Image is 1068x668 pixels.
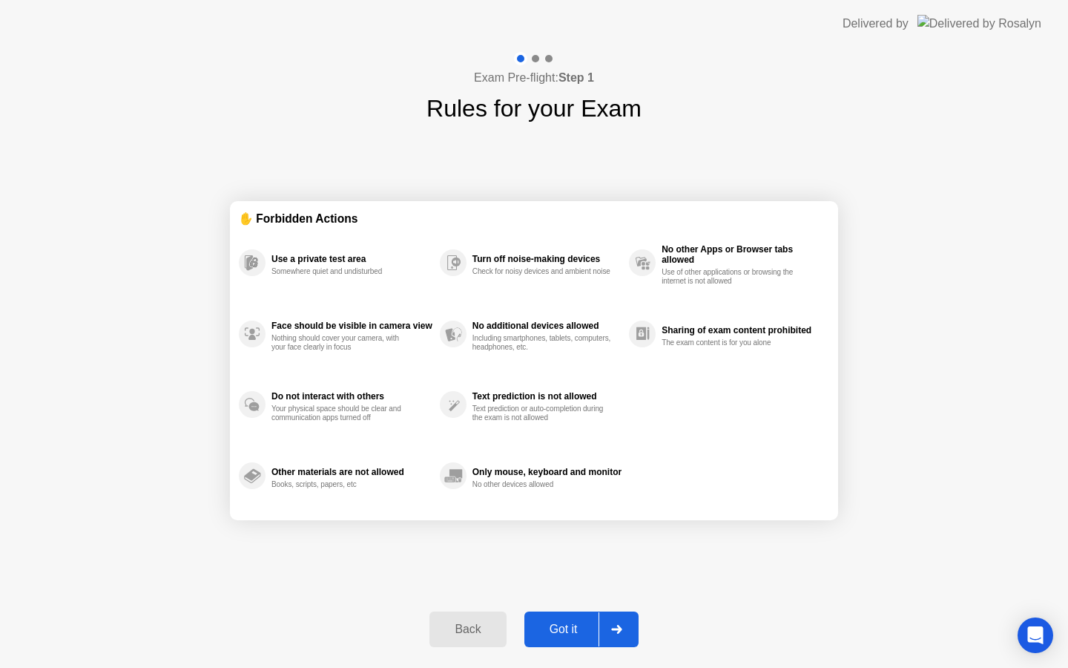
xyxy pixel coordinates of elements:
[472,480,613,489] div: No other devices allowed
[271,391,432,402] div: Do not interact with others
[662,244,822,265] div: No other Apps or Browser tabs allowed
[662,338,802,347] div: The exam content is for you alone
[271,405,412,422] div: Your physical space should be clear and communication apps turned off
[472,405,613,422] div: Text prediction or auto-completion during the exam is not allowed
[843,15,909,33] div: Delivered by
[472,334,613,352] div: Including smartphones, tablets, computers, headphones, etc.
[239,210,829,227] div: ✋ Forbidden Actions
[472,467,622,477] div: Only mouse, keyboard and monitor
[472,391,622,402] div: Text prediction is not allowed
[271,254,432,264] div: Use a private test area
[662,268,802,286] div: Use of other applications or browsing the internet is not allowed
[1018,618,1053,653] div: Open Intercom Messenger
[271,321,432,331] div: Face should be visible in camera view
[472,267,613,276] div: Check for noisy devices and ambient noise
[434,623,501,636] div: Back
[558,71,594,84] b: Step 1
[426,91,642,126] h1: Rules for your Exam
[474,69,594,87] h4: Exam Pre-flight:
[529,623,599,636] div: Got it
[472,321,622,331] div: No additional devices allowed
[429,612,506,647] button: Back
[271,480,412,489] div: Books, scripts, papers, etc
[524,612,639,647] button: Got it
[917,15,1041,32] img: Delivered by Rosalyn
[271,334,412,352] div: Nothing should cover your camera, with your face clearly in focus
[271,267,412,276] div: Somewhere quiet and undisturbed
[472,254,622,264] div: Turn off noise-making devices
[662,325,822,335] div: Sharing of exam content prohibited
[271,467,432,477] div: Other materials are not allowed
